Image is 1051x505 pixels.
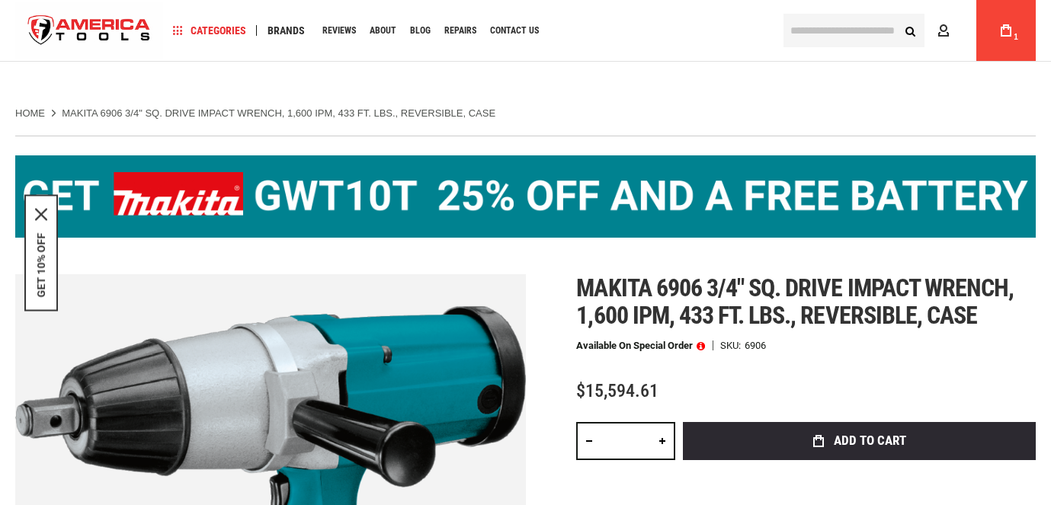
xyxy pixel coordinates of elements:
[834,434,906,447] span: Add to Cart
[683,422,1036,460] button: Add to Cart
[483,21,546,41] a: Contact Us
[745,340,766,350] div: 6906
[1014,33,1018,41] span: 1
[896,16,924,45] button: Search
[261,21,312,41] a: Brands
[35,208,47,220] svg: close icon
[322,26,356,35] span: Reviews
[410,26,431,35] span: Blog
[444,26,476,35] span: Repairs
[363,21,403,41] a: About
[15,2,163,59] a: store logo
[15,155,1036,238] img: BOGO: Buy the Makita® XGT IMpact Wrench (GWT10T), get the BL4040 4ah Battery FREE!
[35,208,47,220] button: Close
[576,273,1014,330] span: Makita 6906 3/4" sq. drive impact wrench, 1,600 ipm, 433 ft. lbs., reversible, case
[576,380,658,401] span: $15,594.61
[268,25,305,36] span: Brands
[437,21,483,41] a: Repairs
[490,26,539,35] span: Contact Us
[720,340,745,350] strong: SKU
[35,232,47,297] button: GET 10% OFF
[576,340,705,351] p: Available on Special Order
[15,107,45,120] a: Home
[62,107,495,119] strong: MAKITA 6906 3/4" SQ. DRIVE IMPACT WRENCH, 1,600 IPM, 433 FT. LBS., REVERSIBLE, CASE
[173,25,246,36] span: Categories
[403,21,437,41] a: Blog
[166,21,253,41] a: Categories
[15,2,163,59] img: America Tools
[370,26,396,35] span: About
[316,21,363,41] a: Reviews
